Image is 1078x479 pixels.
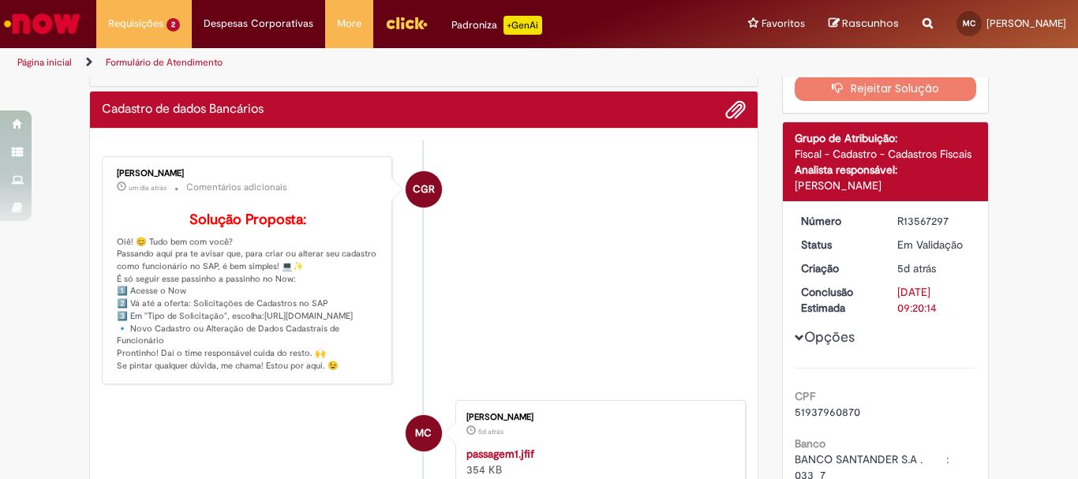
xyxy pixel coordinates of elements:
[795,130,977,146] div: Grupo de Atribuição:
[102,103,264,117] h2: Cadastro de dados Bancários Histórico de tíquete
[503,16,542,35] p: +GenAi
[725,99,746,120] button: Adicionar anexos
[406,171,442,208] div: Camila Garcia Rafael
[897,261,936,275] span: 5d atrás
[466,413,729,422] div: [PERSON_NAME]
[167,18,180,32] span: 2
[385,11,428,35] img: click_logo_yellow_360x200.png
[897,284,971,316] div: [DATE] 09:20:14
[478,427,503,436] span: 5d atrás
[789,260,886,276] dt: Criação
[466,446,729,477] div: 354 KB
[186,181,287,194] small: Comentários adicionais
[762,16,805,32] span: Favoritos
[963,18,975,28] span: MC
[795,436,825,451] b: Banco
[795,76,977,101] button: Rejeitar Solução
[478,427,503,436] time: 25/09/2025 15:19:33
[106,56,223,69] a: Formulário de Atendimento
[795,146,977,162] div: Fiscal - Cadastro - Cadastros Fiscais
[986,17,1066,30] span: [PERSON_NAME]
[17,56,72,69] a: Página inicial
[12,48,707,77] ul: Trilhas de página
[897,237,971,253] div: Em Validação
[829,17,899,32] a: Rascunhos
[117,212,380,372] p: Oiê! 😊 Tudo bem com você? Passando aqui pra te avisar que, para criar ou alterar seu cadastro com...
[406,415,442,451] div: Mariana Silva De Camargo
[129,183,167,193] span: um dia atrás
[2,8,83,39] img: ServiceNow
[789,213,886,229] dt: Número
[117,169,380,178] div: [PERSON_NAME]
[795,389,815,403] b: CPF
[842,16,899,31] span: Rascunhos
[451,16,542,35] div: Padroniza
[466,447,534,461] a: passagem1.jfif
[795,162,977,178] div: Analista responsável:
[897,260,971,276] div: 25/09/2025 15:20:10
[795,178,977,193] div: [PERSON_NAME]
[413,170,435,208] span: CGR
[204,16,313,32] span: Despesas Corporativas
[897,213,971,229] div: R13567297
[897,261,936,275] time: 25/09/2025 15:20:10
[189,211,306,229] b: Solução Proposta:
[795,405,860,419] span: 51937960870
[129,183,167,193] time: 29/09/2025 13:49:43
[415,414,432,452] span: MC
[108,16,163,32] span: Requisições
[789,237,886,253] dt: Status
[337,16,361,32] span: More
[789,284,886,316] dt: Conclusão Estimada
